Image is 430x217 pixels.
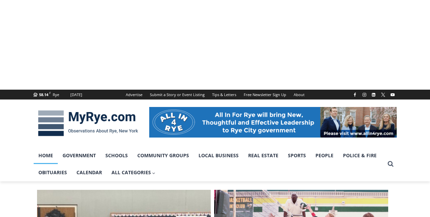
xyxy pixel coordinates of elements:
[39,92,48,97] span: 58.14
[34,106,142,141] img: MyRye.com
[133,147,194,164] a: Community Groups
[360,91,368,99] a: Instagram
[34,164,72,181] a: Obituaries
[49,91,51,95] span: F
[34,147,58,164] a: Home
[240,90,290,100] a: Free Newsletter Sign Up
[107,164,160,181] a: All Categories
[70,92,82,98] div: [DATE]
[122,90,146,100] a: Advertise
[111,169,156,176] span: All Categories
[194,147,243,164] a: Local Business
[379,91,387,99] a: X
[369,91,378,99] a: Linkedin
[53,92,59,98] div: Rye
[290,90,308,100] a: About
[146,90,208,100] a: Submit a Story or Event Listing
[384,158,397,170] button: View Search Form
[149,107,397,138] img: All in for Rye
[338,147,381,164] a: Police & Fire
[122,90,308,100] nav: Secondary Navigation
[101,147,133,164] a: Schools
[351,91,359,99] a: Facebook
[34,147,384,181] nav: Primary Navigation
[389,91,397,99] a: YouTube
[208,90,240,100] a: Tips & Letters
[311,147,338,164] a: People
[283,147,311,164] a: Sports
[243,147,283,164] a: Real Estate
[58,147,101,164] a: Government
[72,164,107,181] a: Calendar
